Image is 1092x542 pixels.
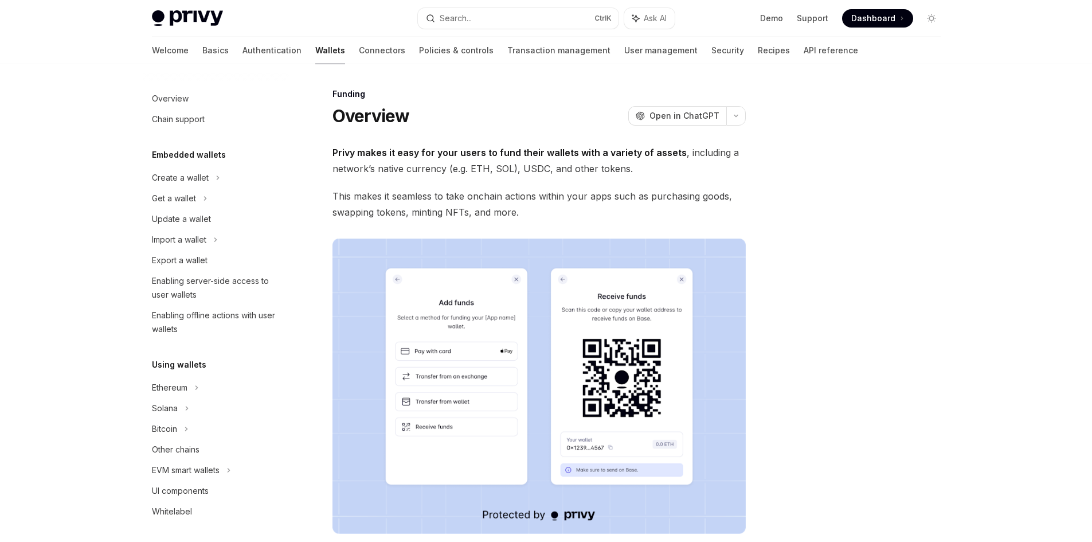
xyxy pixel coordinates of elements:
[851,13,895,24] span: Dashboard
[152,309,283,336] div: Enabling offline actions with user wallets
[418,8,619,29] button: Search...CtrlK
[152,254,208,267] div: Export a wallet
[797,13,828,24] a: Support
[152,443,199,457] div: Other chains
[594,14,612,23] span: Ctrl K
[419,37,494,64] a: Policies & controls
[758,37,790,64] a: Recipes
[143,481,289,501] a: UI components
[760,13,783,24] a: Demo
[143,88,289,109] a: Overview
[152,10,223,26] img: light logo
[152,37,189,64] a: Welcome
[152,358,206,372] h5: Using wallets
[152,505,192,518] div: Whitelabel
[152,401,178,415] div: Solana
[624,8,675,29] button: Ask AI
[152,171,209,185] div: Create a wallet
[152,463,220,477] div: EVM smart wallets
[332,106,410,126] h1: Overview
[644,13,667,24] span: Ask AI
[152,484,209,498] div: UI components
[152,92,189,106] div: Overview
[624,37,698,64] a: User management
[152,148,226,162] h5: Embedded wallets
[152,192,196,205] div: Get a wallet
[152,381,187,395] div: Ethereum
[315,37,345,64] a: Wallets
[711,37,744,64] a: Security
[628,106,726,126] button: Open in ChatGPT
[842,9,913,28] a: Dashboard
[152,233,206,247] div: Import a wallet
[332,88,746,100] div: Funding
[242,37,302,64] a: Authentication
[143,305,289,340] a: Enabling offline actions with user wallets
[143,209,289,229] a: Update a wallet
[143,271,289,305] a: Enabling server-side access to user wallets
[143,109,289,130] a: Chain support
[649,110,719,122] span: Open in ChatGPT
[332,188,746,220] span: This makes it seamless to take onchain actions within your apps such as purchasing goods, swappin...
[152,274,283,302] div: Enabling server-side access to user wallets
[359,37,405,64] a: Connectors
[152,422,177,436] div: Bitcoin
[152,212,211,226] div: Update a wallet
[152,112,205,126] div: Chain support
[440,11,472,25] div: Search...
[332,145,746,177] span: , including a network’s native currency (e.g. ETH, SOL), USDC, and other tokens.
[332,147,687,158] strong: Privy makes it easy for your users to fund their wallets with a variety of assets
[922,9,941,28] button: Toggle dark mode
[507,37,610,64] a: Transaction management
[143,439,289,460] a: Other chains
[332,239,746,534] img: images/Funding.png
[143,501,289,522] a: Whitelabel
[202,37,229,64] a: Basics
[143,250,289,271] a: Export a wallet
[804,37,858,64] a: API reference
